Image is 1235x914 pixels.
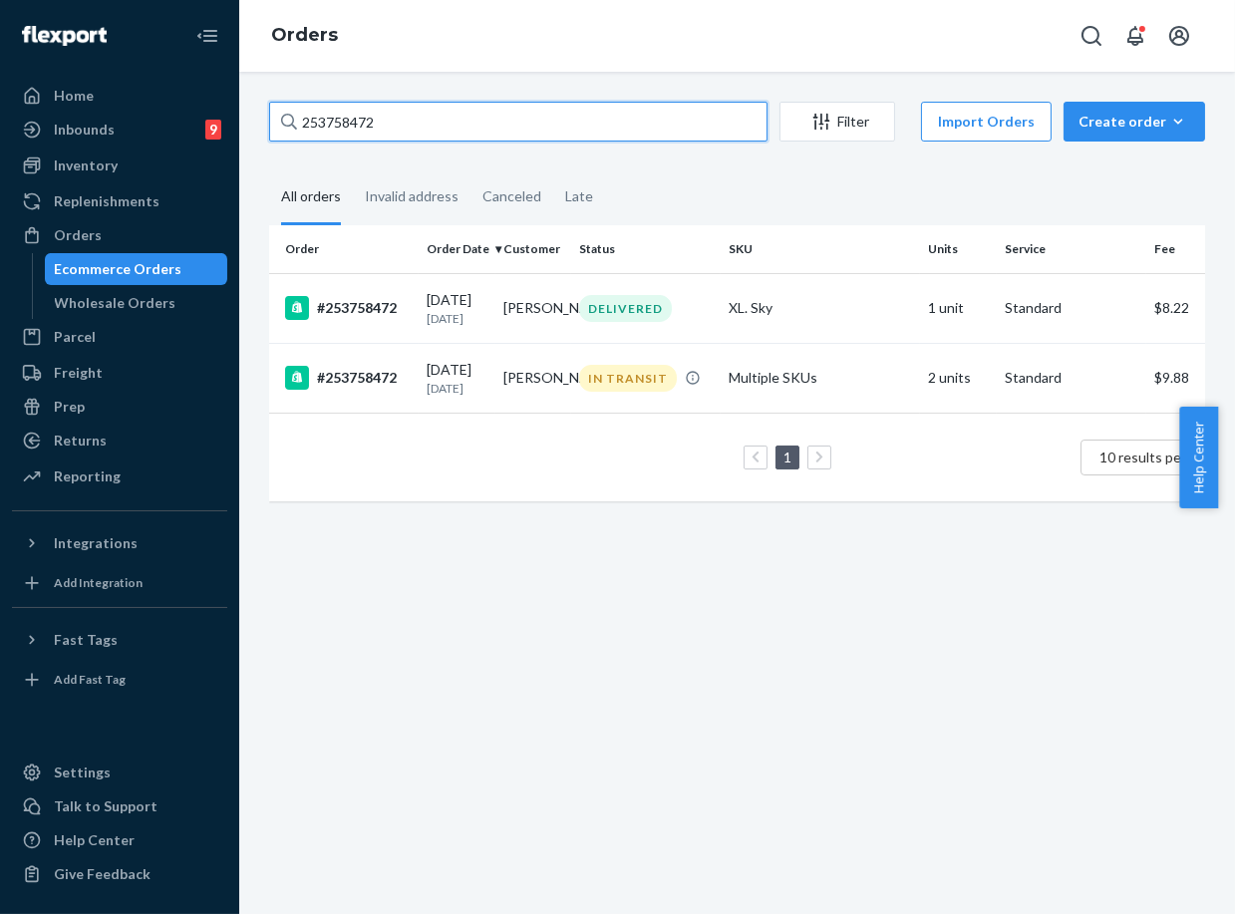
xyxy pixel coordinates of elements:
a: Returns [12,425,227,457]
td: [PERSON_NAME] [495,343,572,413]
a: Settings [12,757,227,788]
div: Filter [780,112,894,132]
a: Replenishments [12,185,227,217]
div: #253758472 [285,296,411,320]
th: Service [997,225,1146,273]
a: Freight [12,357,227,389]
div: Home [54,86,94,106]
div: [DATE] [427,290,487,327]
button: Filter [779,102,895,142]
div: Customer [503,240,564,257]
td: 2 units [920,343,997,413]
button: Open notifications [1115,16,1155,56]
a: Page 1 is your current page [779,449,795,465]
a: Ecommerce Orders [45,253,228,285]
p: Standard [1005,368,1138,388]
a: Help Center [12,824,227,856]
div: Add Fast Tag [54,671,126,688]
div: Talk to Support [54,796,157,816]
div: Create order [1079,112,1190,132]
img: Flexport logo [22,26,107,46]
div: Canceled [482,170,541,222]
div: XL. Sky [729,298,912,318]
a: Add Fast Tag [12,664,227,696]
div: Add Integration [54,574,143,591]
a: Inbounds9 [12,114,227,146]
button: Help Center [1179,407,1218,508]
div: #253758472 [285,366,411,390]
div: IN TRANSIT [579,365,677,392]
th: Order Date [419,225,495,273]
a: Orders [12,219,227,251]
div: Replenishments [54,191,159,211]
p: [DATE] [427,380,487,397]
button: Fast Tags [12,624,227,656]
div: Wholesale Orders [55,293,176,313]
span: 10 results per page [1100,449,1221,465]
button: Import Orders [921,102,1052,142]
a: Prep [12,391,227,423]
div: Late [565,170,593,222]
a: Orders [271,24,338,46]
a: Add Integration [12,567,227,599]
button: Create order [1064,102,1205,142]
div: Fast Tags [54,630,118,650]
a: Talk to Support [12,790,227,822]
td: 1 unit [920,273,997,343]
div: Integrations [54,533,138,553]
div: [DATE] [427,360,487,397]
input: Search orders [269,102,768,142]
div: Settings [54,762,111,782]
div: Returns [54,431,107,451]
button: Open account menu [1159,16,1199,56]
th: Units [920,225,997,273]
a: Reporting [12,460,227,492]
p: Standard [1005,298,1138,318]
a: Inventory [12,150,227,181]
p: [DATE] [427,310,487,327]
div: Parcel [54,327,96,347]
td: [PERSON_NAME] [495,273,572,343]
div: Help Center [54,830,135,850]
ol: breadcrumbs [255,7,354,65]
div: Orders [54,225,102,245]
a: Parcel [12,321,227,353]
div: Give Feedback [54,864,151,884]
div: Inventory [54,155,118,175]
div: All orders [281,170,341,225]
th: Status [571,225,721,273]
div: 9 [205,120,221,140]
th: Order [269,225,419,273]
th: SKU [721,225,920,273]
td: Multiple SKUs [721,343,920,413]
div: Freight [54,363,103,383]
div: Reporting [54,466,121,486]
button: Integrations [12,527,227,559]
div: DELIVERED [579,295,672,322]
div: Invalid address [365,170,459,222]
a: Wholesale Orders [45,287,228,319]
button: Close Navigation [187,16,227,56]
div: Inbounds [54,120,115,140]
a: Home [12,80,227,112]
div: Ecommerce Orders [55,259,182,279]
div: Prep [54,397,85,417]
button: Open Search Box [1072,16,1111,56]
button: Give Feedback [12,858,227,890]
